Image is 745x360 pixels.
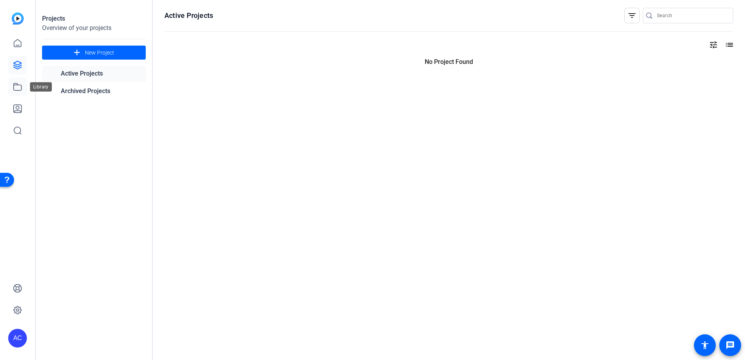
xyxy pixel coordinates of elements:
span: New Project [85,49,114,57]
div: Library [30,82,52,92]
mat-icon: message [726,341,735,350]
mat-icon: accessibility [700,341,710,350]
input: Search [657,11,727,20]
img: blue-gradient.svg [12,12,24,25]
mat-icon: add [72,48,82,58]
div: Projects [42,14,146,23]
button: New Project [42,46,146,60]
mat-icon: list [724,40,733,49]
p: No Project Found [164,57,733,67]
h1: Active Projects [164,11,213,20]
a: Active Projects [42,66,146,82]
mat-icon: tune [709,40,718,49]
a: Archived Projects [42,83,146,99]
div: AC [8,329,27,348]
div: Overview of your projects [42,23,146,33]
mat-icon: filter_list [627,11,637,20]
